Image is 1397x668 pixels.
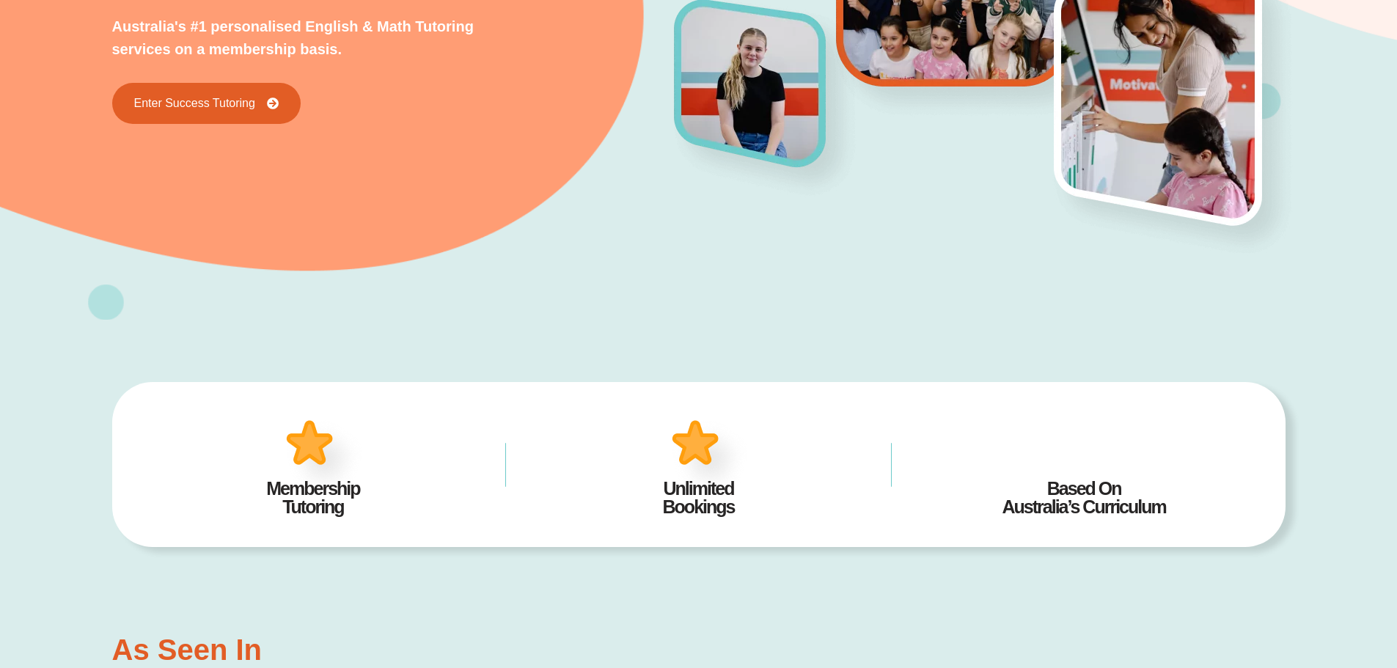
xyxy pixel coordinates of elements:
h2: Unlimited Bookings [528,480,869,516]
h2: As Seen In [112,635,263,664]
a: Enter Success Tutoring [112,83,301,124]
h2: Based On Australia’s Curriculum [914,480,1255,516]
h2: Membership Tutoring [143,480,484,516]
p: Australia's #1 personalised English & Math Tutoring services on a membership basis. [112,15,524,61]
span: Enter Success Tutoring [134,98,255,109]
iframe: Chat Widget [1153,502,1397,668]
